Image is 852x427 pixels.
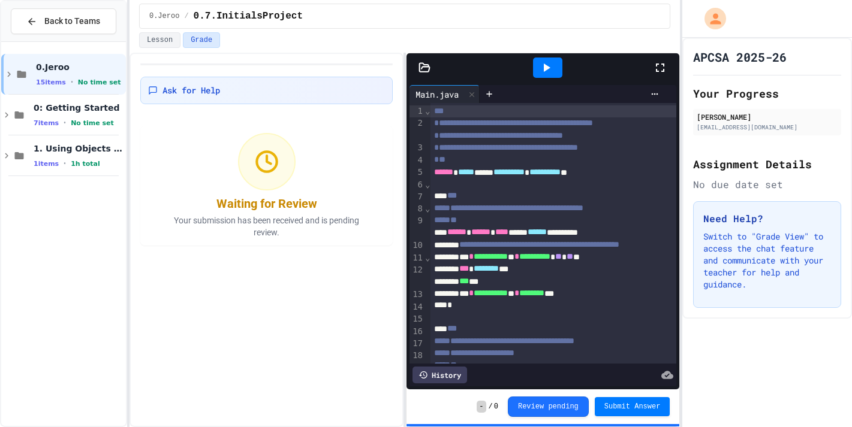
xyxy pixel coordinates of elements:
[78,78,121,86] span: No time set
[604,402,661,411] span: Submit Answer
[697,111,838,122] div: [PERSON_NAME]
[489,402,493,411] span: /
[410,191,425,203] div: 7
[410,203,425,215] div: 8
[410,313,425,325] div: 15
[693,85,841,102] h2: Your Progress
[162,84,220,96] span: Ask for Help
[425,180,430,189] span: Fold line
[216,195,317,212] div: Waiting for Review
[44,15,100,28] span: Back to Teams
[71,119,114,127] span: No time set
[410,179,425,191] div: 6
[34,119,59,127] span: 7 items
[36,62,124,72] span: 0.Jeroo
[693,177,841,192] div: No due date set
[410,338,425,350] div: 17
[410,301,425,313] div: 14
[64,159,66,168] span: •
[64,118,66,128] span: •
[410,252,425,264] div: 11
[494,402,498,411] span: 0
[410,142,425,154] div: 3
[595,397,670,416] button: Submit Answer
[149,11,179,21] span: 0.Jeroo
[703,231,831,290] p: Switch to "Grade View" to access the chat feature and communicate with your teacher for help and ...
[34,143,124,154] span: 1. Using Objects and Methods
[34,160,59,168] span: 1 items
[425,106,430,116] span: Fold line
[508,396,589,417] button: Review pending
[693,49,787,65] h1: APCSA 2025-26
[410,350,425,362] div: 18
[703,211,831,226] h3: Need Help?
[410,326,425,338] div: 16
[413,367,467,383] div: History
[697,123,838,132] div: [EMAIL_ADDRESS][DOMAIN_NAME]
[71,77,73,87] span: •
[425,204,430,213] span: Fold line
[693,156,841,172] h2: Assignment Details
[184,11,188,21] span: /
[410,105,425,117] div: 1
[34,102,124,113] span: 0: Getting Started
[410,264,425,289] div: 12
[159,214,375,238] p: Your submission has been received and is pending review.
[425,253,430,262] span: Fold line
[139,32,180,48] button: Lesson
[11,8,116,34] button: Back to Teams
[410,155,425,166] div: 4
[410,88,465,101] div: Main.java
[692,5,729,32] div: My Account
[36,78,66,86] span: 15 items
[410,215,425,240] div: 9
[410,166,425,178] div: 5
[410,240,425,252] div: 10
[410,361,425,373] div: 19
[410,117,425,142] div: 2
[410,289,425,301] div: 13
[410,85,480,103] div: Main.java
[183,32,220,48] button: Grade
[425,362,430,371] span: Fold line
[194,9,303,23] span: 0.7.InitialsProject
[71,160,100,168] span: 1h total
[477,401,486,413] span: -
